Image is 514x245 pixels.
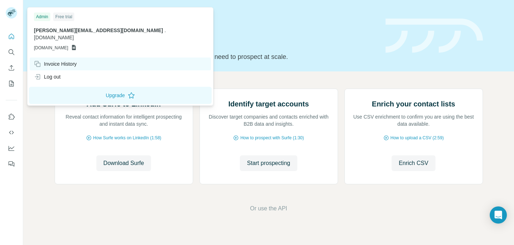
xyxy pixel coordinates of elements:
button: Or use the API [250,204,287,213]
div: Quick start [55,13,377,20]
span: Enrich CSV [399,159,428,167]
div: Log out [34,73,61,80]
button: Search [6,46,17,59]
button: Enrich CSV [6,61,17,74]
button: Feedback [6,157,17,170]
img: banner [385,19,483,53]
h2: Identify target accounts [228,99,309,109]
button: My lists [6,77,17,90]
div: Invoice History [34,60,77,67]
p: Pick your starting point and we’ll provide everything you need to prospect at scale. [55,52,377,62]
span: Start prospecting [247,159,290,167]
button: Quick start [6,30,17,43]
span: . [165,27,166,33]
p: Discover target companies and contacts enriched with B2B data and insights. [207,113,331,127]
div: Admin [34,12,50,21]
div: Free trial [53,12,74,21]
h1: Let’s prospect together [55,33,377,47]
button: Start prospecting [240,155,297,171]
p: Reveal contact information for intelligent prospecting and instant data sync. [62,113,186,127]
span: How Surfe works on LinkedIn (1:58) [93,135,161,141]
span: [DOMAIN_NAME] [34,45,68,51]
span: How to prospect with Surfe (1:30) [240,135,304,141]
h2: Enrich your contact lists [372,99,455,109]
button: Upgrade [29,87,212,104]
button: Dashboard [6,142,17,155]
div: Open Intercom Messenger [490,206,507,224]
button: Download Surfe [96,155,151,171]
span: [DOMAIN_NAME] [34,35,74,40]
p: Use CSV enrichment to confirm you are using the best data available. [352,113,475,127]
span: How to upload a CSV (2:59) [390,135,444,141]
button: Enrich CSV [392,155,435,171]
button: Use Surfe on LinkedIn [6,110,17,123]
span: Download Surfe [104,159,144,167]
span: [PERSON_NAME][EMAIL_ADDRESS][DOMAIN_NAME] [34,27,163,33]
button: Use Surfe API [6,126,17,139]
